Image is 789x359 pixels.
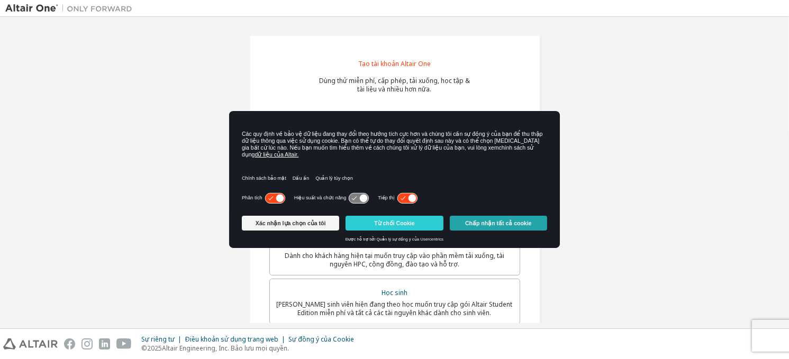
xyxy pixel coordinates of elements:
font: 2025 [147,344,162,353]
font: Altair Engineering, Inc. Bảo lưu mọi quyền. [162,344,289,353]
img: youtube.svg [116,338,132,349]
font: Tạo tài khoản Altair One [358,59,431,68]
img: Altair One [5,3,138,14]
img: altair_logo.svg [3,338,58,349]
font: tài liệu và nhiều hơn nữa. [358,85,432,94]
font: Sự đồng ý của Cookie [288,335,354,344]
font: Sự riêng tư [141,335,175,344]
font: Học sinh [382,288,407,297]
font: Dùng thử miễn phí, cấp phép, tải xuống, học tập & [319,76,470,85]
font: [PERSON_NAME] sinh viên hiện đang theo học muốn truy cập gói Altair Student Edition miễn phí và t... [277,300,513,317]
img: linkedin.svg [99,338,110,349]
img: instagram.svg [81,338,93,349]
font: Dành cho khách hàng hiện tại muốn truy cập vào phần mềm tải xuống, tài nguyên HPC, cộng đồng, đào... [285,251,504,269]
font: © [141,344,147,353]
img: facebook.svg [64,338,75,349]
font: Điều khoản sử dụng trang web [185,335,278,344]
